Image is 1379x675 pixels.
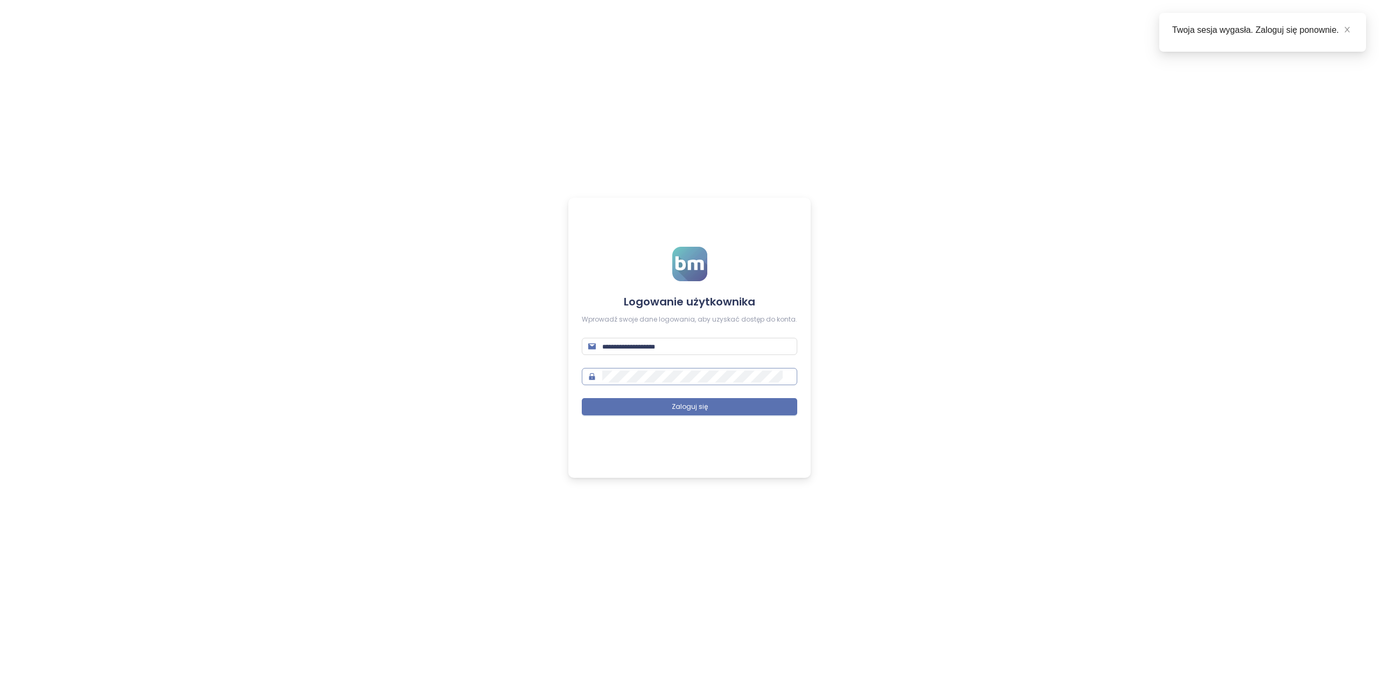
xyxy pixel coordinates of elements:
[672,402,708,412] span: Zaloguj się
[582,315,797,325] div: Wprowadź swoje dane logowania, aby uzyskać dostęp do konta.
[588,343,596,350] span: mail
[672,247,707,281] img: logo
[588,373,596,380] span: lock
[1172,24,1353,37] div: Twoja sesja wygasła. Zaloguj się ponownie.
[582,294,797,309] h4: Logowanie użytkownika
[582,398,797,415] button: Zaloguj się
[1343,26,1351,33] span: close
